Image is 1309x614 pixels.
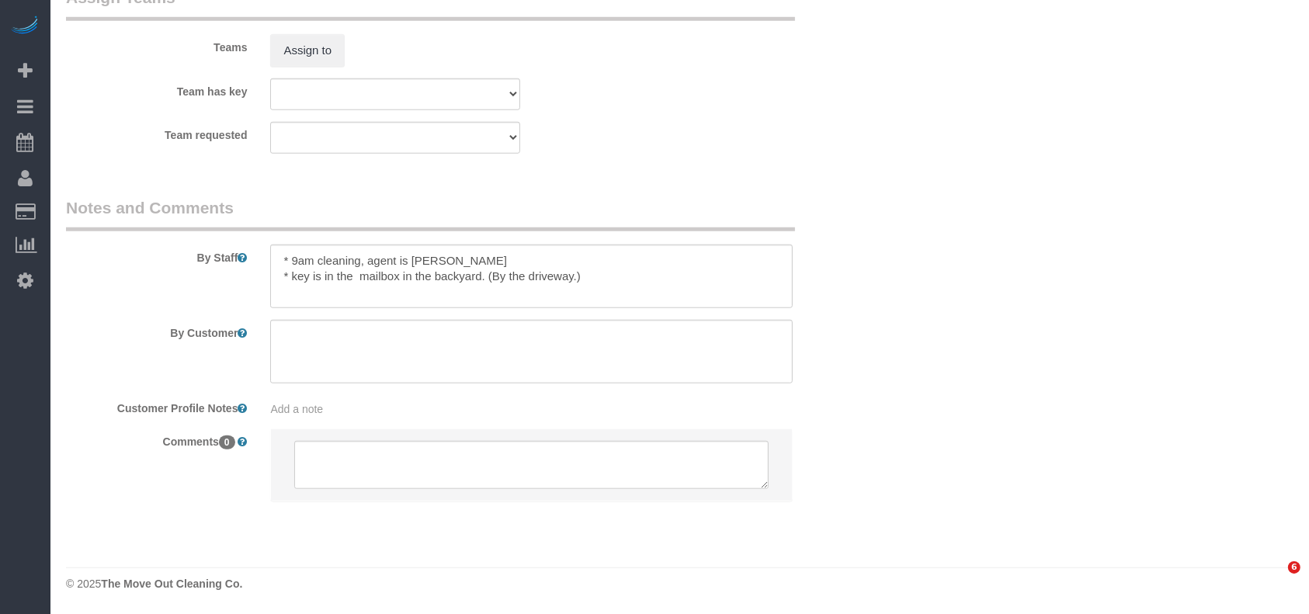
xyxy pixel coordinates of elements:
button: Assign to [270,34,345,67]
span: Add a note [270,403,323,415]
strong: The Move Out Cleaning Co. [101,578,242,590]
iframe: Intercom live chat [1256,561,1293,598]
span: 6 [1288,561,1300,574]
label: Team requested [54,122,259,143]
img: Automaid Logo [9,16,40,37]
span: 0 [219,435,235,449]
label: Team has key [54,78,259,99]
legend: Notes and Comments [66,196,795,231]
label: By Customer [54,320,259,341]
div: © 2025 [66,576,1293,591]
label: By Staff [54,245,259,265]
label: Customer Profile Notes [54,395,259,416]
label: Comments [54,428,259,449]
label: Teams [54,34,259,55]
